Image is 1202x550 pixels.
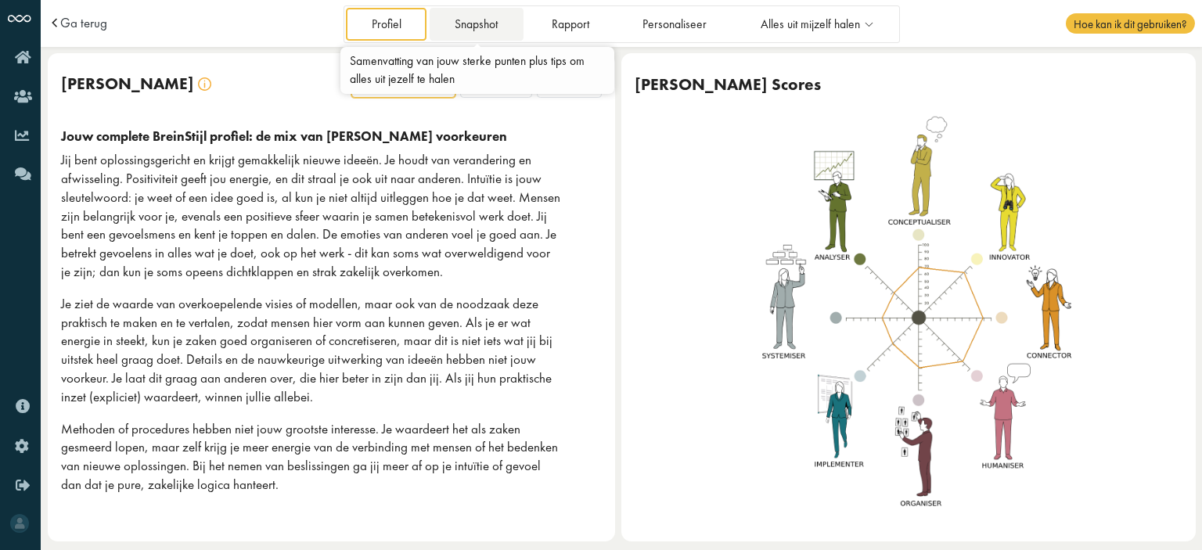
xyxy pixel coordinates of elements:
div: [PERSON_NAME] Scores [635,74,821,95]
a: Personaliseer [617,8,732,40]
p: Je ziet de waarde van overkoepelende visies of modellen, maar ook van de noodzaak deze praktisch ... [61,295,562,407]
a: Snapshot [430,8,524,40]
img: generalist [749,115,1089,519]
span: Dominant [474,74,518,89]
a: Rapport [526,8,614,40]
span: Compleet Profiel [365,74,441,89]
p: Jij bent oplossingsgericht en krijgt gemakkelijk nieuwe ideeën. Je houdt van verandering en afwis... [61,151,562,282]
a: Alles uit mijzelf halen [735,8,897,40]
span: Support [551,74,588,89]
div: Jouw complete BreinStijl profiel: de mix van [PERSON_NAME] voorkeuren [61,128,602,144]
span: Alles uit mijzelf halen [761,18,860,31]
span: [PERSON_NAME] [61,73,194,94]
span: Hoe kan ik dit gebruiken? [1066,13,1194,34]
a: Profiel [346,8,426,40]
a: Ga terug [60,16,107,30]
img: info.svg [198,77,211,91]
p: Methoden of procedures hebben niet jouw grootste interesse. Je waardeert het als zaken gesmeerd l... [61,420,562,494]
